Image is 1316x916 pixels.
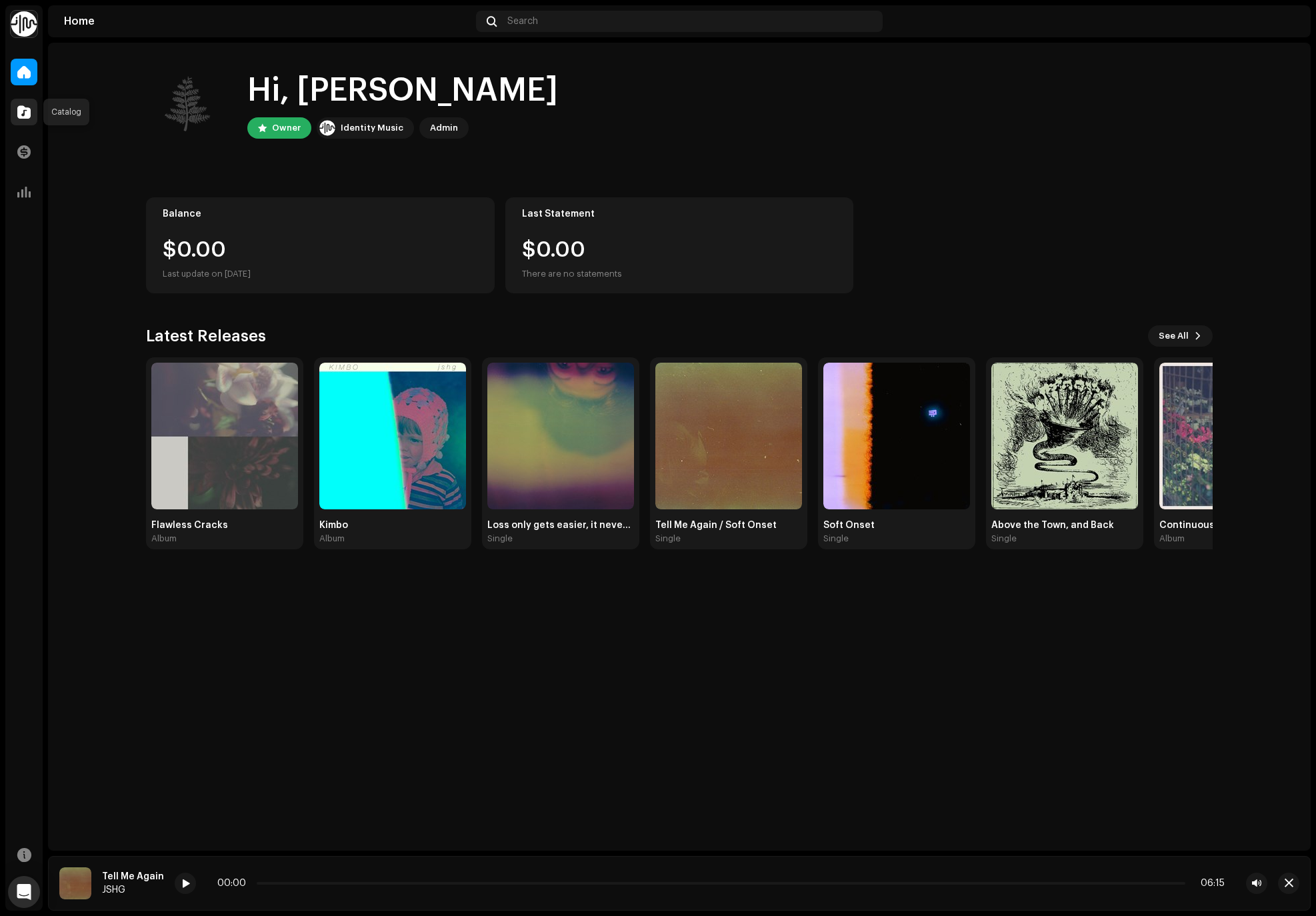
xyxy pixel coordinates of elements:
[11,11,37,37] img: 0f74c21f-6d1c-4dbc-9196-dbddad53419e
[8,876,40,908] div: Open Intercom Messenger
[341,120,403,136] div: Identity Music
[522,209,837,219] div: Last Statement
[151,520,298,531] div: Flawless Cracks
[319,533,345,544] div: Album
[146,325,266,347] h3: Latest Releases
[655,520,802,531] div: Tell Me Again / Soft Onset
[1273,11,1295,32] img: 307148f2-1729-4579-8b80-f2d727f15278
[163,266,478,282] div: Last update on [DATE]
[823,520,970,531] div: Soft Onset
[64,16,471,27] div: Home
[102,871,164,882] div: Tell Me Again
[247,69,558,112] div: Hi, [PERSON_NAME]
[163,209,478,219] div: Balance
[487,520,634,531] div: Loss only gets easier, it never goes away
[319,120,335,136] img: 0f74c21f-6d1c-4dbc-9196-dbddad53419e
[430,120,458,136] div: Admin
[823,533,849,544] div: Single
[1159,520,1306,531] div: Continuous Sighs In The Age of Information
[991,533,1017,544] div: Single
[1191,878,1225,889] div: 06:15
[319,520,466,531] div: Kimbo
[146,64,226,144] img: 307148f2-1729-4579-8b80-f2d727f15278
[507,16,538,27] span: Search
[991,363,1138,509] img: 5e25bbc7-8d24-4fe8-a498-d9619907cf18
[487,533,513,544] div: Single
[655,363,802,509] img: 18d7b30a-1b4e-4f40-99b3-45bf84e94d02
[505,197,854,293] re-o-card-value: Last Statement
[522,266,622,282] div: There are no statements
[1159,363,1306,509] img: 68fcf2c3-0100-4a70-8a62-9b4799aed32d
[151,363,298,509] img: 8f2b1b3e-e1b1-4ee0-88b4-737fcce0fcd9
[487,363,634,509] img: feeb1e95-8e28-45bc-afa8-7f4248e5ff9d
[272,120,301,136] div: Owner
[1148,325,1213,347] button: See All
[823,363,970,509] img: 9127e896-93e8-4055-b68d-f6e87c432eba
[151,533,177,544] div: Album
[991,520,1138,531] div: Above the Town, and Back
[319,363,466,509] img: 94d027cd-b8a4-4ea4-a93b-8d8f95ffb63b
[1159,323,1189,349] span: See All
[217,878,251,889] div: 00:00
[655,533,681,544] div: Single
[102,885,164,895] div: JSHG
[1159,533,1185,544] div: Album
[146,197,495,293] re-o-card-value: Balance
[59,867,91,899] img: 18d7b30a-1b4e-4f40-99b3-45bf84e94d02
